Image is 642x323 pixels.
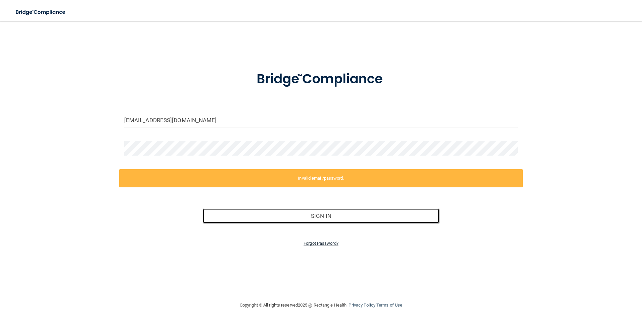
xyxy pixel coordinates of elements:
div: Copyright © All rights reserved 2025 @ Rectangle Health | | [198,294,444,316]
button: Sign In [203,209,439,223]
a: Forgot Password? [304,241,338,246]
a: Terms of Use [376,303,402,308]
input: Email [124,113,518,128]
img: bridge_compliance_login_screen.278c3ca4.svg [243,62,399,97]
img: bridge_compliance_login_screen.278c3ca4.svg [10,5,72,19]
a: Privacy Policy [349,303,375,308]
label: Invalid email/password. [119,169,523,187]
iframe: Drift Widget Chat Controller [526,275,634,302]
